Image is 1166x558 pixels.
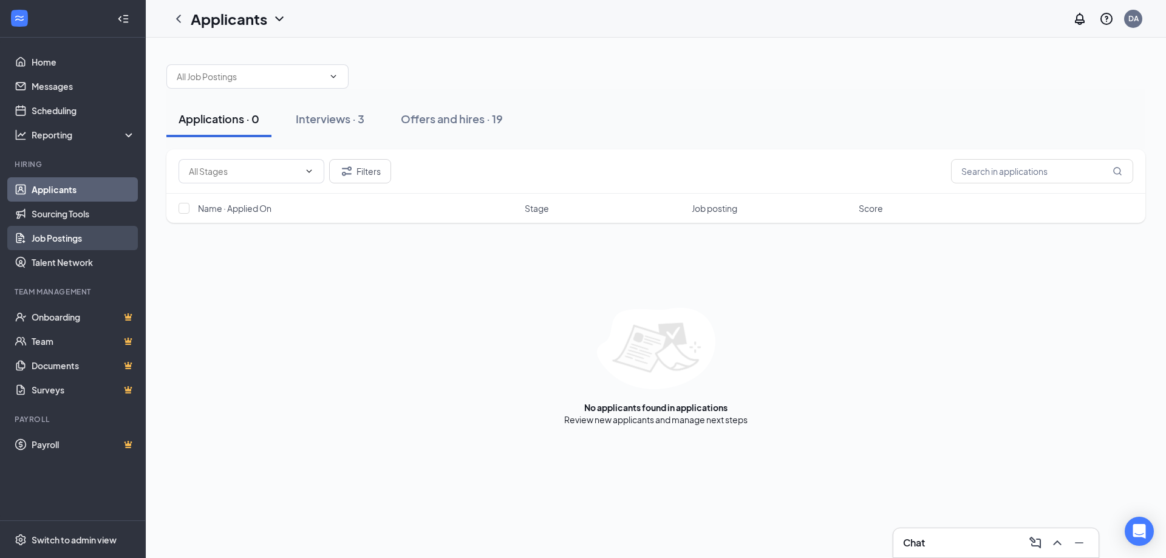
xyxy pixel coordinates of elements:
input: All Job Postings [177,70,324,83]
a: DocumentsCrown [32,353,135,378]
a: SurveysCrown [32,378,135,402]
div: Review new applicants and manage next steps [564,413,748,426]
div: Offers and hires · 19 [401,111,503,126]
div: Payroll [15,414,133,424]
h1: Applicants [191,9,267,29]
a: Scheduling [32,98,135,123]
a: TeamCrown [32,329,135,353]
div: Reporting [32,129,136,141]
span: Job posting [692,202,737,214]
button: ComposeMessage [1026,533,1045,553]
svg: WorkstreamLogo [13,12,26,24]
svg: ChevronDown [272,12,287,26]
span: Stage [525,202,549,214]
div: Switch to admin view [32,534,117,546]
div: Interviews · 3 [296,111,364,126]
button: Minimize [1069,533,1089,553]
a: PayrollCrown [32,432,135,457]
span: Name · Applied On [198,202,271,214]
svg: ChevronDown [329,72,338,81]
img: empty-state [597,308,715,389]
div: Team Management [15,287,133,297]
div: No applicants found in applications [584,401,728,413]
h3: Chat [903,536,925,549]
a: OnboardingCrown [32,305,135,329]
input: Search in applications [951,159,1133,183]
span: Score [859,202,883,214]
button: Filter Filters [329,159,391,183]
div: Open Intercom Messenger [1125,517,1154,546]
svg: ChevronLeft [171,12,186,26]
svg: Collapse [117,13,129,25]
svg: Analysis [15,129,27,141]
button: ChevronUp [1048,533,1067,553]
svg: QuestionInfo [1099,12,1114,26]
a: Job Postings [32,226,135,250]
svg: Minimize [1072,536,1086,550]
svg: Settings [15,534,27,546]
a: Messages [32,74,135,98]
svg: Notifications [1072,12,1087,26]
a: Talent Network [32,250,135,274]
div: Hiring [15,159,133,169]
svg: MagnifyingGlass [1113,166,1122,176]
a: Applicants [32,177,135,202]
div: DA [1128,13,1139,24]
input: All Stages [189,165,299,178]
svg: ComposeMessage [1028,536,1043,550]
a: Sourcing Tools [32,202,135,226]
svg: ChevronUp [1050,536,1065,550]
svg: ChevronDown [304,166,314,176]
svg: Filter [339,164,354,179]
div: Applications · 0 [179,111,259,126]
a: Home [32,50,135,74]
